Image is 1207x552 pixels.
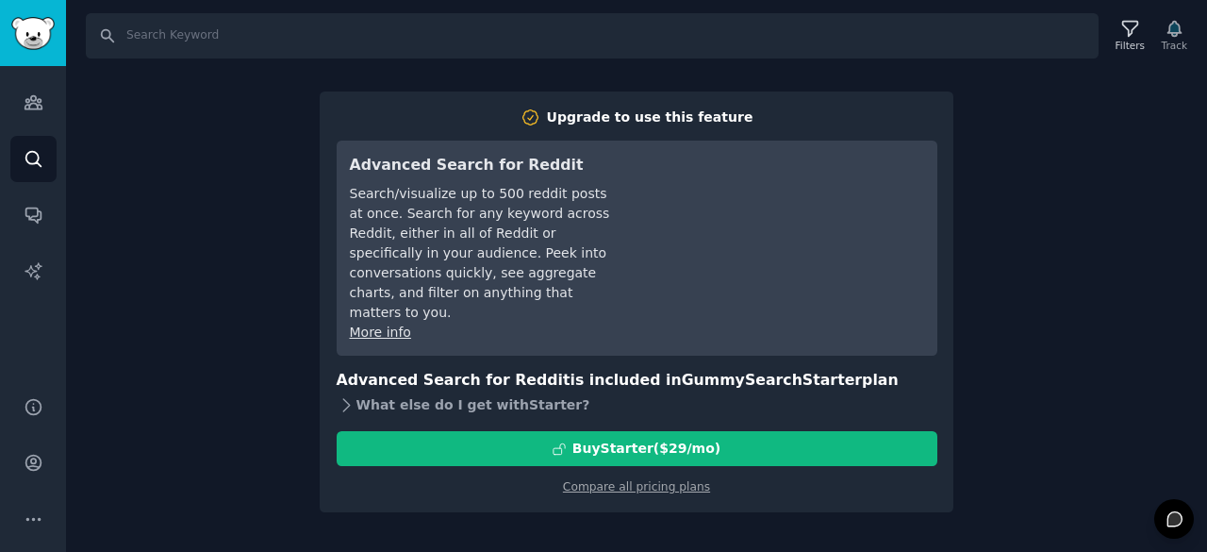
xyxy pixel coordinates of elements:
[572,439,720,459] div: Buy Starter ($ 29 /mo )
[682,371,862,389] span: GummySearch Starter
[350,154,615,177] h3: Advanced Search for Reddit
[350,184,615,323] div: Search/visualize up to 500 reddit posts at once. Search for any keyword across Reddit, either in ...
[350,325,411,340] a: More info
[563,480,710,493] a: Compare all pricing plans
[337,392,937,418] div: What else do I get with Starter ?
[1116,39,1145,52] div: Filters
[86,13,1099,59] input: Search Keyword
[641,154,924,295] iframe: YouTube video player
[337,431,937,466] button: BuyStarter($29/mo)
[547,108,753,127] div: Upgrade to use this feature
[337,369,937,393] h3: Advanced Search for Reddit is included in plan
[11,17,55,50] img: GummySearch logo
